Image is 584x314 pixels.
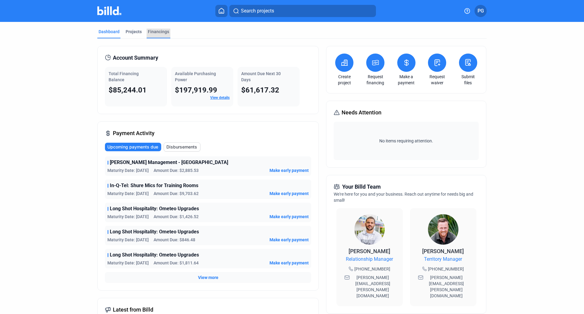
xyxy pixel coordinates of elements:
[342,108,381,117] span: Needs Attention
[107,237,149,243] span: Maturity Date: [DATE]
[229,5,376,17] button: Search projects
[97,6,121,15] img: Billd Company Logo
[241,86,279,94] span: $61,617.32
[154,214,199,220] span: Amount Due: $1,426.52
[210,96,230,100] a: View details
[334,192,473,203] span: We're here for you and your business. Reach out anytime for needs big and small!
[336,138,476,144] span: No items requiring attention.
[99,29,120,35] div: Dashboard
[428,214,458,245] img: Territory Manager
[354,266,390,272] span: [PHONE_NUMBER]
[113,54,158,62] span: Account Summary
[107,144,158,150] span: Upcoming payments due
[107,260,149,266] span: Maturity Date: [DATE]
[107,190,149,197] span: Maturity Date: [DATE]
[365,74,386,86] a: Request financing
[457,74,479,86] a: Submit files
[269,167,309,173] button: Make early payment
[164,142,200,152] button: Disbursements
[269,190,309,197] button: Make early payment
[110,251,199,259] span: Long Shot Hospitality: Ometeo Upgrades
[334,74,355,86] a: Create project
[198,274,218,281] button: View more
[110,228,199,235] span: Long Shot Hospitality: Ometeo Upgrades
[241,71,281,82] span: Amount Due Next 30 Days
[478,7,484,15] span: PG
[166,144,197,150] span: Disbursements
[109,86,147,94] span: $85,244.01
[269,260,309,266] button: Make early payment
[110,205,199,212] span: Long Shot Hospitality: Ometeo Upgrades
[107,214,149,220] span: Maturity Date: [DATE]
[346,256,393,263] span: Relationship Manager
[175,71,216,82] span: Available Purchasing Power
[107,167,149,173] span: Maturity Date: [DATE]
[425,274,468,299] span: [PERSON_NAME][EMAIL_ADDRESS][PERSON_NAME][DOMAIN_NAME]
[241,7,274,15] span: Search projects
[426,74,448,86] a: Request waiver
[105,143,161,151] button: Upcoming payments due
[109,71,139,82] span: Total Financing Balance
[269,214,309,220] button: Make early payment
[154,190,199,197] span: Amount Due: $9,703.62
[175,86,217,94] span: $197,919.99
[428,266,464,272] span: [PHONE_NUMBER]
[474,5,487,17] button: PG
[424,256,462,263] span: Territory Manager
[154,260,199,266] span: Amount Due: $1,811.64
[349,248,390,254] span: [PERSON_NAME]
[154,167,199,173] span: Amount Due: $2,885.53
[113,129,155,138] span: Payment Activity
[154,237,195,243] span: Amount Due: $846.48
[351,274,395,299] span: [PERSON_NAME][EMAIL_ADDRESS][PERSON_NAME][DOMAIN_NAME]
[269,237,309,243] button: Make early payment
[354,214,385,245] img: Relationship Manager
[126,29,142,35] div: Projects
[113,305,153,314] span: Latest from Billd
[396,74,417,86] a: Make a payment
[110,182,198,189] span: In-Q-Tel: Shure Mics for Training Rooms
[422,248,464,254] span: [PERSON_NAME]
[148,29,169,35] div: Financings
[342,183,381,191] span: Your Billd Team
[110,159,228,166] span: [PERSON_NAME] Management - [GEOGRAPHIC_DATA]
